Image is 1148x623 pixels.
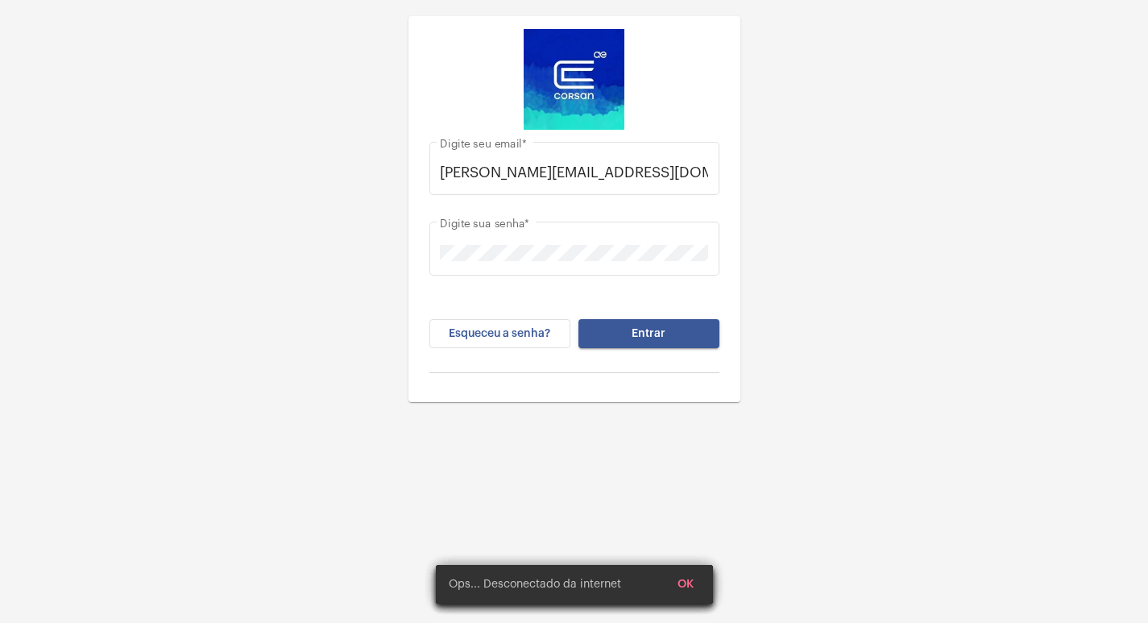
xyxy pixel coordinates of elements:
[449,328,550,339] span: Esqueceu a senha?
[524,29,624,130] img: d4669ae0-8c07-2337-4f67-34b0df7f5ae4.jpeg
[632,328,665,339] span: Entrar
[449,576,621,592] span: Ops... Desconectado da internet
[429,319,570,348] button: Esqueceu a senha?
[578,319,719,348] button: Entrar
[678,579,694,590] span: OK
[440,164,708,181] input: Digite seu email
